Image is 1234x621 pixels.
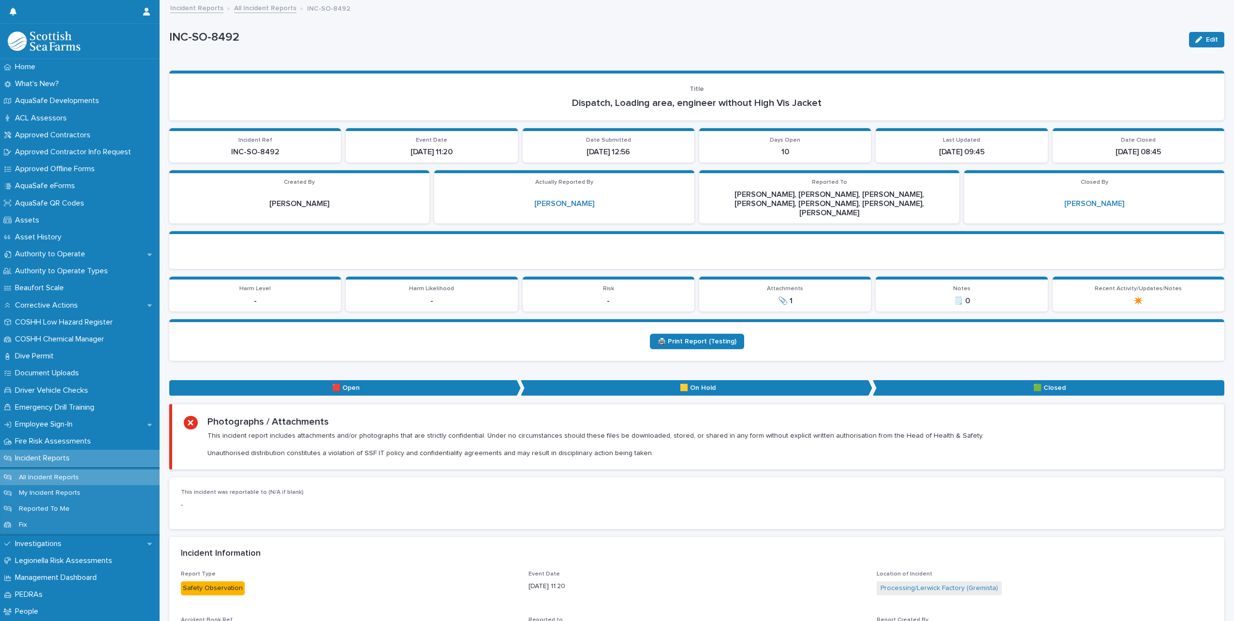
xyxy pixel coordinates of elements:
p: [DATE] 08:45 [1058,148,1219,157]
a: Processing/Lerwick Factory (Gremista) [881,583,998,593]
p: Management Dashboard [11,573,104,582]
a: 🖨️ Print Report (Testing) [650,334,744,349]
span: Edit [1206,36,1218,43]
a: All Incident Reports [234,2,296,13]
p: ACL Assessors [11,114,74,123]
span: Harm Likelihood [409,286,454,292]
p: 🟨 On Hold [521,380,872,396]
p: [DATE] 11:20 [529,581,865,591]
span: Location of Incident [877,571,932,577]
p: Corrective Actions [11,301,86,310]
p: ✴️ [1058,296,1219,306]
span: Attachments [767,286,803,292]
span: Date Closed [1121,137,1156,143]
span: Closed By [1081,179,1108,185]
span: Reported To [812,179,847,185]
p: Document Uploads [11,369,87,378]
p: Authority to Operate Types [11,266,116,276]
p: AquaSafe QR Codes [11,199,92,208]
p: [DATE] 09:45 [881,148,1042,157]
p: Employee Sign-In [11,420,80,429]
span: Days Open [770,137,800,143]
p: 🟥 Open [169,380,521,396]
p: This incident report includes attachments and/or photographs that are strictly confidential. Unde... [207,431,984,458]
p: Approved Offline Forms [11,164,103,174]
span: Title [690,86,704,92]
a: [PERSON_NAME] [534,199,594,208]
p: Assets [11,216,47,225]
p: My Incident Reports [11,489,88,497]
p: Dive Permit [11,352,61,361]
p: COSHH Low Hazard Register [11,318,120,327]
p: PEDRAs [11,590,50,599]
p: 📎 1 [705,296,865,306]
button: Edit [1189,32,1224,47]
span: Incident Ref [238,137,272,143]
span: Created By [284,179,315,185]
p: Asset History [11,233,69,242]
p: [PERSON_NAME], [PERSON_NAME], [PERSON_NAME], [PERSON_NAME], [PERSON_NAME], [PERSON_NAME], [PERSON... [705,190,954,218]
p: Incident Reports [11,454,77,463]
span: Event Date [529,571,560,577]
div: Safety Observation [181,581,245,595]
p: People [11,607,46,616]
p: Approved Contractor Info Request [11,148,139,157]
p: 🗒️ 0 [881,296,1042,306]
p: Dispatch, Loading area, engineer without High Vis Jacket [181,97,1213,109]
span: Last Updated [943,137,980,143]
span: Date Submitted [586,137,631,143]
p: All Incident Reports [11,473,87,482]
p: AquaSafe eForms [11,181,83,191]
p: Investigations [11,539,69,548]
p: Emergency Drill Training [11,403,102,412]
p: - [175,296,335,306]
span: Risk [603,286,614,292]
p: INC-SO-8492 [175,148,335,157]
a: Incident Reports [170,2,223,13]
p: COSHH Chemical Manager [11,335,112,344]
p: Fire Risk Assessments [11,437,99,446]
p: 🟩 Closed [873,380,1224,396]
p: Home [11,62,43,72]
span: This incident was reportable to (N/A if blank) [181,489,304,495]
span: Harm Level [239,286,271,292]
p: 10 [705,148,865,157]
img: bPIBxiqnSb2ggTQWdOVV [8,31,80,51]
span: Event Date [416,137,447,143]
span: Notes [953,286,970,292]
h2: Incident Information [181,548,261,559]
span: Recent Activity/Updates/Notes [1095,286,1182,292]
span: 🖨️ Print Report (Testing) [658,338,736,345]
p: INC-SO-8492 [307,2,350,13]
p: Approved Contractors [11,131,98,140]
p: Fix [11,521,35,529]
h2: Photographs / Attachments [207,416,329,428]
span: Actually Reported By [535,179,593,185]
p: Legionella Risk Assessments [11,556,120,565]
p: Driver Vehicle Checks [11,386,96,395]
p: Authority to Operate [11,250,93,259]
p: What's New? [11,79,67,89]
p: [PERSON_NAME] [175,199,424,208]
p: - [352,296,512,306]
p: INC-SO-8492 [169,30,1181,44]
a: [PERSON_NAME] [1064,199,1124,208]
p: Reported To Me [11,505,77,513]
p: [DATE] 12:56 [529,148,689,157]
p: [DATE] 11:20 [352,148,512,157]
span: Report Type [181,571,216,577]
p: - [529,296,689,306]
p: - [181,500,517,510]
p: Beaufort Scale [11,283,72,293]
p: AquaSafe Developments [11,96,107,105]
